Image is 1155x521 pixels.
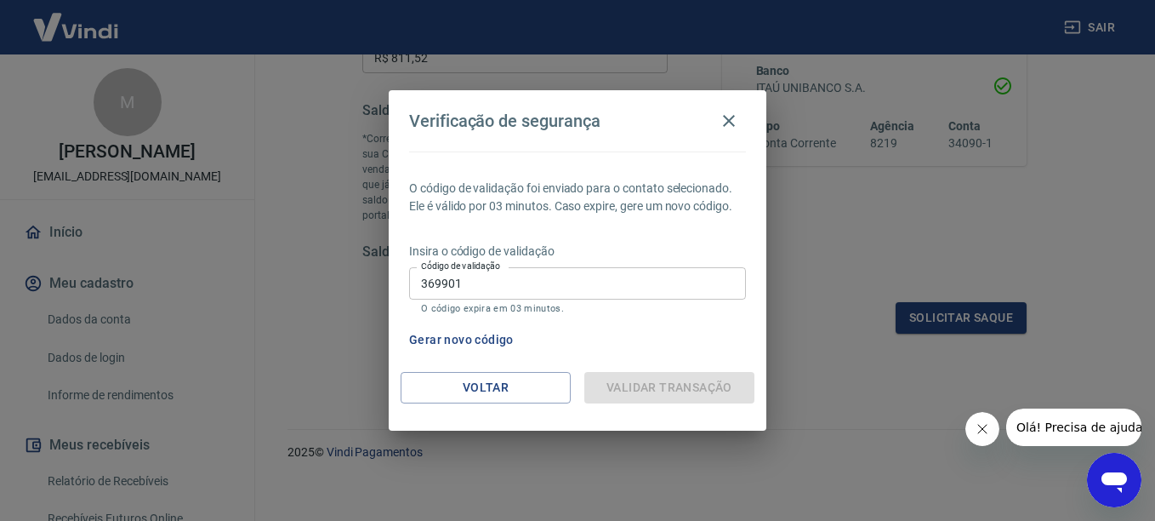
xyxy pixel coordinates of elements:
[1006,409,1141,446] iframe: Mensagem da empresa
[965,412,999,446] iframe: Fechar mensagem
[1087,453,1141,507] iframe: Botão para abrir a janela de mensagens
[409,111,600,131] h4: Verificação de segurança
[409,180,746,215] p: O código de validação foi enviado para o contato selecionado. Ele é válido por 03 minutos. Caso e...
[402,324,521,356] button: Gerar novo código
[421,303,734,314] p: O código expira em 03 minutos.
[10,12,143,26] span: Olá! Precisa de ajuda?
[421,260,500,272] label: Código de validação
[409,243,746,260] p: Insira o código de validação
[401,372,571,404] button: Voltar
